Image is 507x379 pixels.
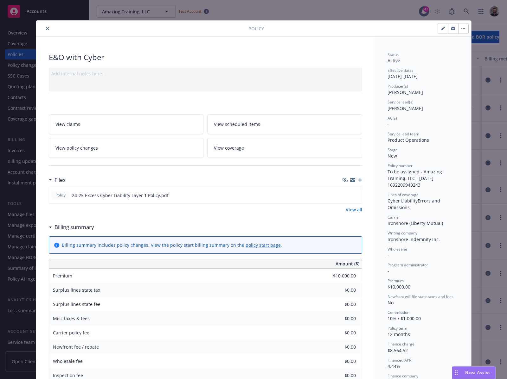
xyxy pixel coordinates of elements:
[53,358,83,364] span: Wholesale fee
[388,214,400,220] span: Carrier
[388,137,429,143] span: Product Operations
[49,114,204,134] a: View claims
[53,273,72,279] span: Premium
[248,25,264,32] span: Policy
[49,52,362,63] div: E&O with Cyber
[452,366,496,379] button: Nova Assist
[388,68,459,80] div: [DATE] - [DATE]
[214,121,260,127] span: View scheduled items
[388,84,408,89] span: Producer(s)
[388,198,418,204] span: Cyber Liability
[388,315,421,321] span: 10% / $1,000.00
[44,25,51,32] button: close
[388,115,397,121] span: AC(s)
[388,268,389,274] span: -
[53,315,90,321] span: Misc taxes & fees
[318,328,360,338] input: 0.00
[343,192,349,199] button: download file
[53,344,99,350] span: Newfront fee / rebate
[214,145,244,151] span: View coverage
[388,357,411,363] span: Financed APR
[336,260,359,267] span: Amount ($)
[354,192,359,199] button: preview file
[53,330,89,336] span: Carrier policy fee
[388,341,414,347] span: Finance charge
[72,192,169,199] span: 24-25 Excess Cyber Liability Layer 1 Policy.pdf
[388,252,389,258] span: -
[388,220,443,226] span: Ironshore (Liberty Mutual)
[55,176,66,184] h3: Files
[388,347,408,353] span: $8,564.52
[318,271,360,281] input: 0.00
[318,314,360,323] input: 0.00
[388,278,404,283] span: Premium
[207,138,362,158] a: View coverage
[388,52,399,57] span: Status
[388,373,418,379] span: Finance company
[55,145,98,151] span: View policy changes
[388,246,408,252] span: Wholesaler
[388,192,419,197] span: Lines of coverage
[318,342,360,352] input: 0.00
[388,331,410,337] span: 12 months
[246,242,281,248] a: policy start page
[388,169,443,188] span: To be assigned - Amazing Training, LLC - [DATE] 1692209940243
[62,242,282,248] div: Billing summary includes policy changes. View the policy start billing summary on the .
[388,99,414,105] span: Service lead(s)
[388,326,407,331] span: Policy term
[388,236,440,242] span: Ironshore Indemnity Inc.
[318,357,360,366] input: 0.00
[388,131,419,137] span: Service lead team
[388,153,397,159] span: New
[388,294,453,299] span: Newfront will file state taxes and fees
[318,300,360,309] input: 0.00
[318,285,360,295] input: 0.00
[388,147,398,152] span: Stage
[53,301,100,307] span: Surplus lines state fee
[452,367,460,379] div: Drag to move
[388,300,394,306] span: No
[388,68,414,73] span: Effective dates
[388,58,400,64] span: Active
[53,287,100,293] span: Surplus lines state tax
[49,223,94,231] div: Billing summary
[49,138,204,158] a: View policy changes
[388,230,417,236] span: Writing company
[465,370,490,375] span: Nova Assist
[388,121,389,127] span: -
[388,89,423,95] span: [PERSON_NAME]
[55,121,80,127] span: View claims
[388,105,423,111] span: [PERSON_NAME]
[388,198,441,210] span: Errors and Omissions
[388,284,410,290] span: $10,000.00
[388,262,428,268] span: Program administrator
[388,310,409,315] span: Commission
[346,206,362,213] a: View all
[54,192,67,198] span: Policy
[51,70,360,77] div: Add internal notes here...
[53,372,83,378] span: Inspection fee
[55,223,94,231] h3: Billing summary
[388,163,413,168] span: Policy number
[388,363,400,369] span: 4.44%
[207,114,362,134] a: View scheduled items
[49,176,66,184] div: Files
